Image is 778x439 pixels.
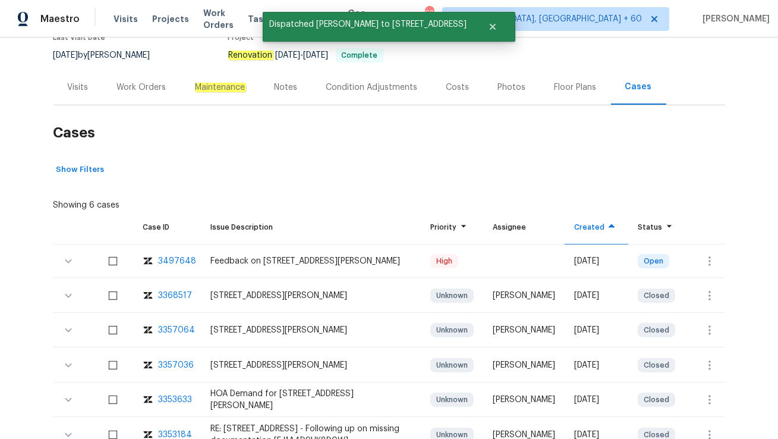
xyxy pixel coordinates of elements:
[143,359,153,371] img: zendesk-icon
[574,221,619,233] div: Created
[228,51,273,60] em: Renovation
[159,359,194,371] div: 3357036
[143,290,192,302] a: zendesk-icon3368517
[210,255,411,267] div: Feedback on [STREET_ADDRESS][PERSON_NAME]
[574,255,619,267] div: [DATE]
[493,359,555,371] div: [PERSON_NAME]
[638,221,676,233] div: Status
[203,7,234,31] span: Work Orders
[304,51,329,59] span: [DATE]
[152,13,189,25] span: Projects
[210,388,411,412] div: HOA Demand for [STREET_ADDRESS][PERSON_NAME]
[326,81,418,93] div: Condition Adjustments
[431,324,473,336] span: Unknown
[53,161,108,179] button: Show Filters
[117,81,166,93] div: Work Orders
[143,255,192,267] a: zendesk-icon3497648
[493,324,555,336] div: [PERSON_NAME]
[348,7,405,31] span: Geo Assignments
[143,394,153,406] img: zendesk-icon
[143,255,153,267] img: zendesk-icon
[210,221,411,233] div: Issue Description
[555,81,597,93] div: Floor Plans
[431,255,457,267] span: High
[431,290,473,302] span: Unknown
[275,81,298,93] div: Notes
[143,221,192,233] div: Case ID
[639,290,674,302] span: Closed
[574,324,619,336] div: [DATE]
[114,13,138,25] span: Visits
[574,359,619,371] div: [DATE]
[431,359,473,371] span: Unknown
[159,394,193,406] div: 3353633
[143,290,153,302] img: zendesk-icon
[248,15,273,23] span: Tasks
[574,394,619,406] div: [DATE]
[698,13,770,25] span: [PERSON_NAME]
[337,52,383,59] span: Complete
[276,51,329,59] span: -
[639,359,674,371] span: Closed
[143,394,192,406] a: zendesk-icon3353633
[210,324,411,336] div: [STREET_ADDRESS][PERSON_NAME]
[639,324,674,336] span: Closed
[425,7,433,19] div: 621
[143,324,153,336] img: zendesk-icon
[228,34,254,41] span: Project
[40,13,80,25] span: Maestro
[574,290,619,302] div: [DATE]
[210,290,411,302] div: [STREET_ADDRESS][PERSON_NAME]
[493,221,555,233] div: Assignee
[53,51,78,59] span: [DATE]
[473,15,512,39] button: Close
[143,359,192,371] a: zendesk-icon3357036
[56,163,105,177] span: Show Filters
[143,324,192,336] a: zendesk-icon3357064
[639,255,668,267] span: Open
[276,51,301,59] span: [DATE]
[159,255,197,267] div: 3497648
[430,221,474,233] div: Priority
[431,394,473,406] span: Unknown
[452,13,642,25] span: [GEOGRAPHIC_DATA], [GEOGRAPHIC_DATA] + 60
[195,83,246,92] em: Maintenance
[263,12,473,37] span: Dispatched [PERSON_NAME] to [STREET_ADDRESS]
[446,81,470,93] div: Costs
[159,290,193,302] div: 3368517
[498,81,526,93] div: Photos
[53,105,725,161] h2: Cases
[639,394,674,406] span: Closed
[493,394,555,406] div: [PERSON_NAME]
[53,195,120,211] div: Showing 6 cases
[53,48,165,62] div: by [PERSON_NAME]
[493,290,555,302] div: [PERSON_NAME]
[68,81,89,93] div: Visits
[210,359,411,371] div: [STREET_ADDRESS][PERSON_NAME]
[159,324,196,336] div: 3357064
[625,81,652,93] div: Cases
[53,34,106,41] span: Last Visit Date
